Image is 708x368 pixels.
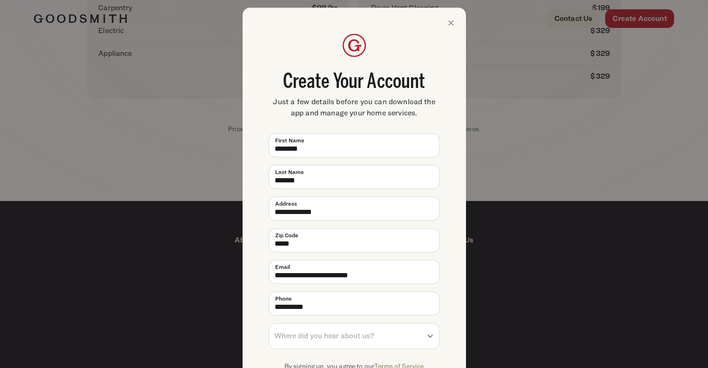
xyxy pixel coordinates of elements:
span: Email [275,262,290,271]
span: Zip Code [275,231,298,239]
span: Create Your Account [269,72,440,92]
span: Last Name [275,167,304,176]
span: Address [275,199,297,207]
span: Just a few details before you can download the app and manage your home services. [269,96,440,118]
span: Phone [275,294,292,302]
span: First Name [275,136,304,144]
